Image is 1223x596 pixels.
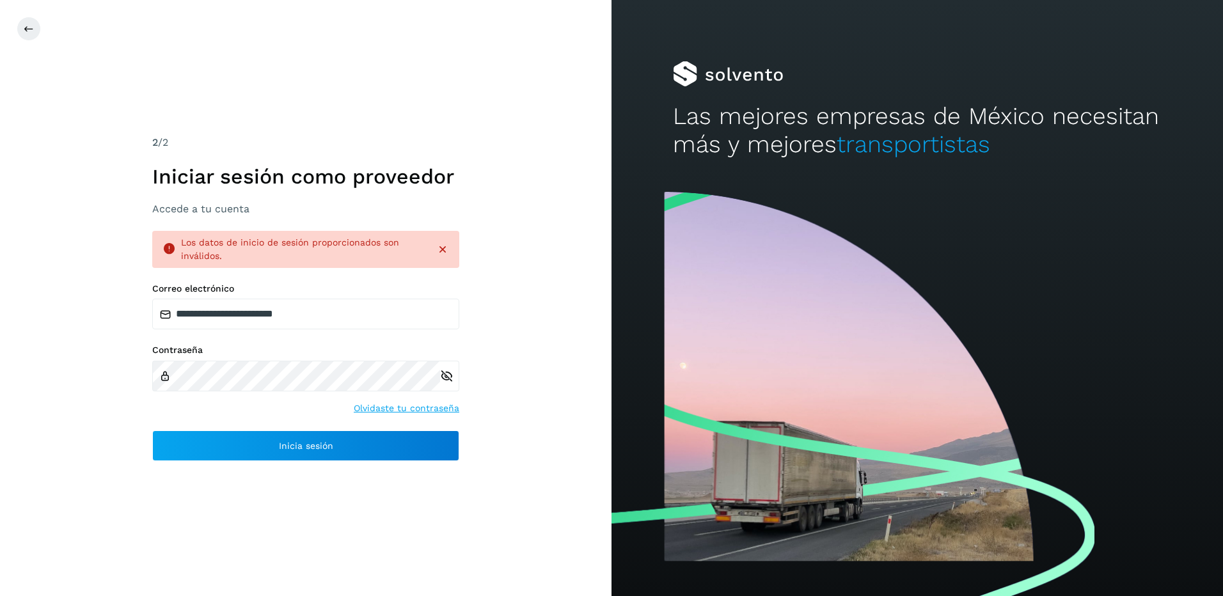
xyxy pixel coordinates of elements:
[673,102,1162,159] h2: Las mejores empresas de México necesitan más y mejores
[152,164,459,189] h1: Iniciar sesión como proveedor
[152,283,459,294] label: Correo electrónico
[152,135,459,150] div: /2
[152,136,158,148] span: 2
[181,236,426,263] div: Los datos de inicio de sesión proporcionados son inválidos.
[152,203,459,215] h3: Accede a tu cuenta
[279,441,333,450] span: Inicia sesión
[152,345,459,356] label: Contraseña
[837,130,990,158] span: transportistas
[354,402,459,415] a: Olvidaste tu contraseña
[152,430,459,461] button: Inicia sesión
